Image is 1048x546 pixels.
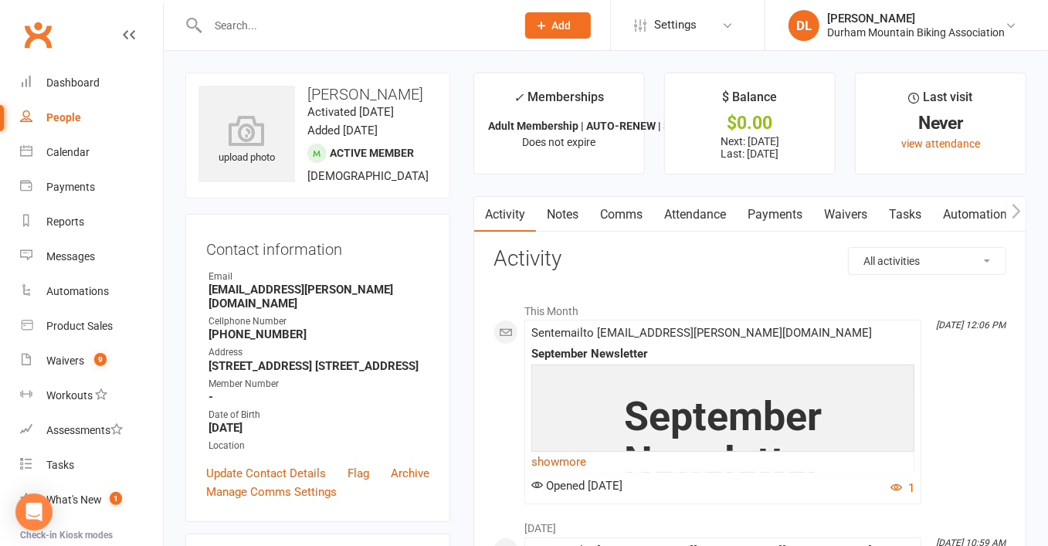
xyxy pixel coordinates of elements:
div: People [46,111,81,124]
span: [DEMOGRAPHIC_DATA] [307,169,429,183]
span: Opened [DATE] [531,479,622,493]
div: Durham Mountain Biking Association [827,25,1005,39]
div: Never [870,115,1012,131]
div: [PERSON_NAME] [827,12,1005,25]
a: Workouts [20,378,163,413]
a: show more [531,451,914,473]
button: 1 [890,479,914,497]
time: Added [DATE] [307,124,378,137]
div: $0.00 [679,115,821,131]
a: What's New1 [20,483,163,517]
a: Waivers [813,197,878,232]
a: Manage Comms Settings [206,483,337,501]
p: Next: [DATE] Last: [DATE] [679,135,821,160]
div: September Newsletter [531,348,914,361]
strong: Adult Membership | AUTO-RENEW | Single Mem... [488,120,731,132]
span: Sent email to [EMAIL_ADDRESS][PERSON_NAME][DOMAIN_NAME] [531,326,872,340]
h3: [PERSON_NAME] [198,86,437,103]
a: Update Contact Details [206,464,326,483]
div: Date of Birth [209,408,429,422]
a: Product Sales [20,309,163,344]
span: Add [552,19,571,32]
div: Memberships [514,87,604,116]
strong: [DATE] [209,421,429,435]
li: This Month [493,295,1006,320]
a: Calendar [20,135,163,170]
div: Waivers [46,354,84,367]
div: Messages [46,250,95,263]
a: Dashboard [20,66,163,100]
span: 9 [94,353,107,366]
div: Location [209,439,429,453]
button: Add [525,12,591,39]
a: Payments [737,197,813,232]
a: Tasks [878,197,932,232]
strong: - [209,390,429,404]
a: Activity [474,197,536,232]
a: Flag [348,464,369,483]
a: Assessments [20,413,163,448]
i: ✓ [514,90,524,105]
span: September Newsletter [624,393,822,484]
a: Messages [20,239,163,274]
a: Waivers 9 [20,344,163,378]
a: Payments [20,170,163,205]
a: Notes [536,197,589,232]
a: view attendance [901,137,980,150]
h3: Activity [493,247,1006,271]
div: What's New [46,493,102,506]
div: Open Intercom Messenger [15,493,53,531]
div: DL [789,10,819,41]
input: Search... [203,15,505,36]
strong: [EMAIL_ADDRESS][PERSON_NAME][DOMAIN_NAME] [209,283,429,310]
span: Active member [330,147,414,159]
div: upload photo [198,115,295,166]
a: Archive [391,464,429,483]
time: Activated [DATE] [307,105,394,119]
div: Email [209,270,429,284]
div: Dashboard [46,76,100,89]
h3: Contact information [206,235,429,258]
a: People [20,100,163,135]
div: Payments [46,181,95,193]
div: Member Number [209,377,429,392]
a: Clubworx [19,15,57,54]
i: [DATE] 12:06 PM [936,320,1006,331]
span: 1 [110,492,122,505]
li: [DATE] [493,512,1006,537]
a: Attendance [653,197,737,232]
div: Calendar [46,146,90,158]
div: Last visit [909,87,973,115]
div: Workouts [46,389,93,402]
span: Settings [654,8,697,42]
div: $ Balance [722,87,777,115]
a: Tasks [20,448,163,483]
div: Tasks [46,459,74,471]
a: Reports [20,205,163,239]
div: Assessments [46,424,123,436]
div: Product Sales [46,320,113,332]
a: Automations [932,197,1024,232]
div: Cellphone Number [209,314,429,329]
div: Reports [46,215,84,228]
strong: [PHONE_NUMBER] [209,327,429,341]
span: Does not expire [522,136,595,148]
a: Comms [589,197,653,232]
div: Address [209,345,429,360]
div: Automations [46,285,109,297]
a: Automations [20,274,163,309]
strong: [STREET_ADDRESS] [STREET_ADDRESS] [209,359,429,373]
